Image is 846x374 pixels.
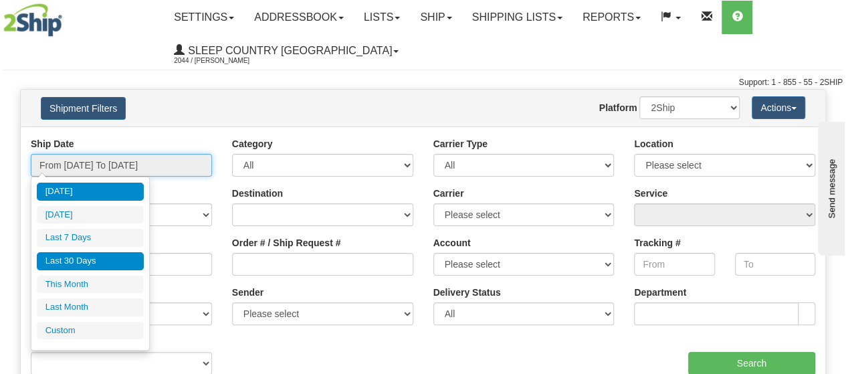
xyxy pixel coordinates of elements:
label: Platform [599,101,637,114]
label: Sender [232,286,263,299]
label: Service [634,187,667,200]
label: Account [433,236,471,250]
a: Sleep Country [GEOGRAPHIC_DATA] 2044 / [PERSON_NAME] [164,34,409,68]
li: Last 7 Days [37,229,144,247]
label: Order # / Ship Request # [232,236,341,250]
input: From [634,253,714,276]
a: Addressbook [244,1,354,34]
img: logo2044.jpg [3,3,62,37]
li: [DATE] [37,206,144,224]
a: Shipping lists [462,1,572,34]
span: Sleep Country [GEOGRAPHIC_DATA] [185,45,392,56]
button: Shipment Filters [41,97,126,120]
div: Support: 1 - 855 - 55 - 2SHIP [3,77,843,88]
label: Ship Date [31,137,74,151]
div: Send message [10,11,124,21]
label: Carrier Type [433,137,488,151]
span: 2044 / [PERSON_NAME] [174,54,274,68]
li: [DATE] [37,183,144,201]
li: This Month [37,276,144,294]
a: Reports [572,1,651,34]
a: Lists [354,1,410,34]
a: Settings [164,1,244,34]
label: Tracking # [634,236,680,250]
label: Department [634,286,686,299]
label: Carrier [433,187,464,200]
li: Custom [37,322,144,340]
label: Category [232,137,273,151]
li: Last 30 Days [37,252,144,270]
iframe: chat widget [815,118,845,255]
a: Ship [410,1,461,34]
label: Delivery Status [433,286,501,299]
input: To [735,253,815,276]
label: Destination [232,187,283,200]
label: Location [634,137,673,151]
li: Last Month [37,298,144,316]
button: Actions [752,96,805,119]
